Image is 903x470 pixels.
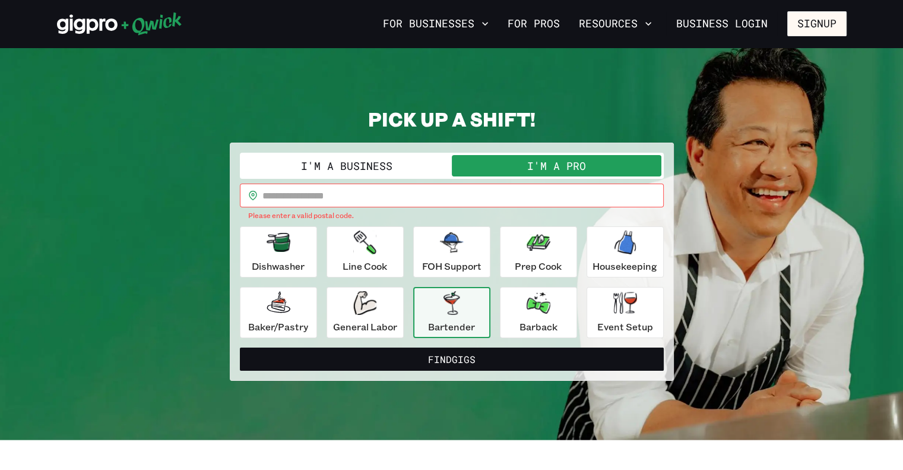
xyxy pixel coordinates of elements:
[252,259,305,273] p: Dishwasher
[240,226,317,277] button: Dishwasher
[248,210,655,222] p: Please enter a valid postal code.
[343,259,387,273] p: Line Cook
[327,226,404,277] button: Line Cook
[666,11,778,36] a: Business Login
[500,287,577,338] button: Barback
[593,259,657,273] p: Housekeeping
[413,226,490,277] button: FOH Support
[248,320,308,334] p: Baker/Pastry
[587,226,664,277] button: Housekeeping
[413,287,490,338] button: Bartender
[240,287,317,338] button: Baker/Pastry
[452,155,661,176] button: I'm a Pro
[378,14,493,34] button: For Businesses
[519,320,557,334] p: Barback
[503,14,565,34] a: For Pros
[787,11,847,36] button: Signup
[428,320,475,334] p: Bartender
[242,155,452,176] button: I'm a Business
[422,259,481,273] p: FOH Support
[587,287,664,338] button: Event Setup
[515,259,562,273] p: Prep Cook
[230,107,674,131] h2: PICK UP A SHIFT!
[597,320,653,334] p: Event Setup
[327,287,404,338] button: General Labor
[500,226,577,277] button: Prep Cook
[574,14,657,34] button: Resources
[240,348,664,371] button: FindGigs
[333,320,397,334] p: General Labor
